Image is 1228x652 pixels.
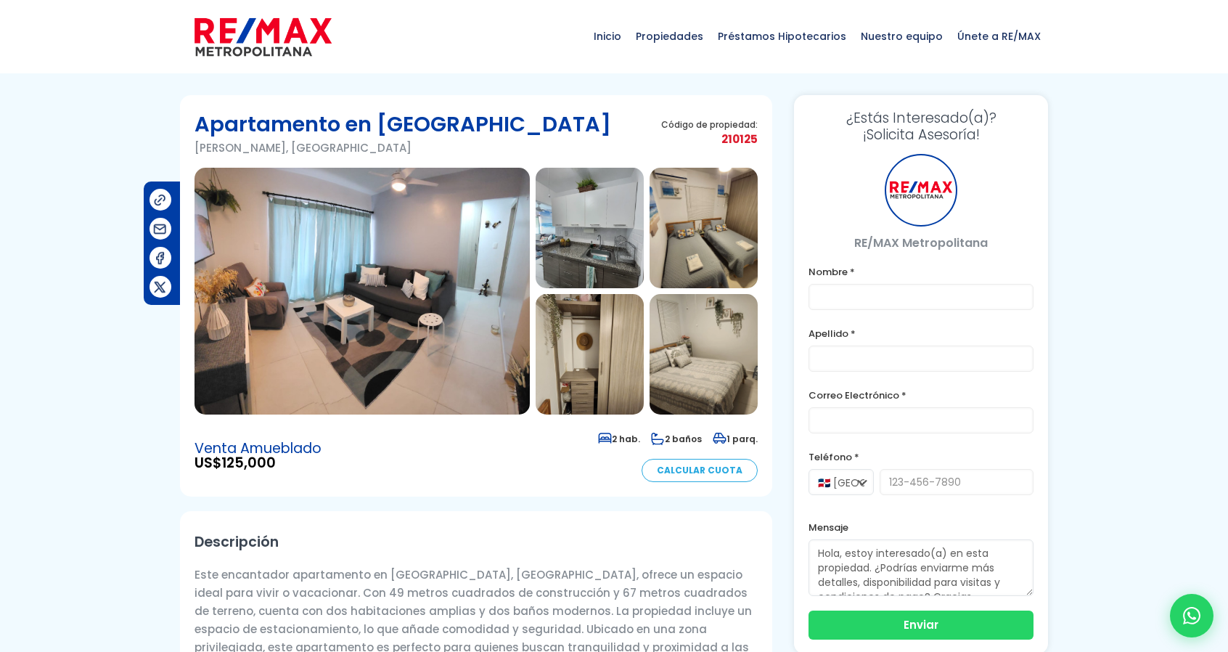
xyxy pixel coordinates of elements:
[854,15,950,58] span: Nuestro equipo
[809,234,1033,252] p: RE/MAX Metropolitana
[586,15,629,58] span: Inicio
[598,433,640,445] span: 2 hab.
[536,168,644,288] img: Apartamento en Bavaro
[629,15,711,58] span: Propiedades
[152,250,168,266] img: Compartir
[195,526,758,558] h2: Descripción
[880,469,1033,495] input: 123-456-7890
[661,119,758,130] span: Código de propiedad:
[809,518,1033,537] label: Mensaje
[661,130,758,148] span: 210125
[713,433,758,445] span: 1 parq.
[642,459,758,482] a: Calcular Cuota
[809,539,1033,596] textarea: Hola, estoy interesado(a) en esta propiedad. ¿Podrías enviarme más detalles, disponibilidad para ...
[885,154,957,227] div: RE/MAX Metropolitana
[195,15,332,59] img: remax-metropolitana-logo
[809,386,1033,404] label: Correo Electrónico *
[711,15,854,58] span: Préstamos Hipotecarios
[950,15,1048,58] span: Únete a RE/MAX
[809,263,1033,281] label: Nombre *
[809,325,1033,343] label: Apellido *
[152,192,168,208] img: Compartir
[809,448,1033,466] label: Teléfono *
[195,456,322,470] span: US$
[195,168,530,415] img: Apartamento en Bavaro
[195,441,322,456] span: Venta Amueblado
[195,139,611,157] p: [PERSON_NAME], [GEOGRAPHIC_DATA]
[809,611,1033,640] button: Enviar
[152,221,168,237] img: Compartir
[536,294,644,415] img: Apartamento en Bavaro
[195,110,611,139] h1: Apartamento en [GEOGRAPHIC_DATA]
[650,294,758,415] img: Apartamento en Bavaro
[650,168,758,288] img: Apartamento en Bavaro
[221,453,276,473] span: 125,000
[809,110,1033,143] h3: ¡Solicita Asesoría!
[152,280,168,295] img: Compartir
[651,433,702,445] span: 2 baños
[809,110,1033,126] span: ¿Estás Interesado(a)?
